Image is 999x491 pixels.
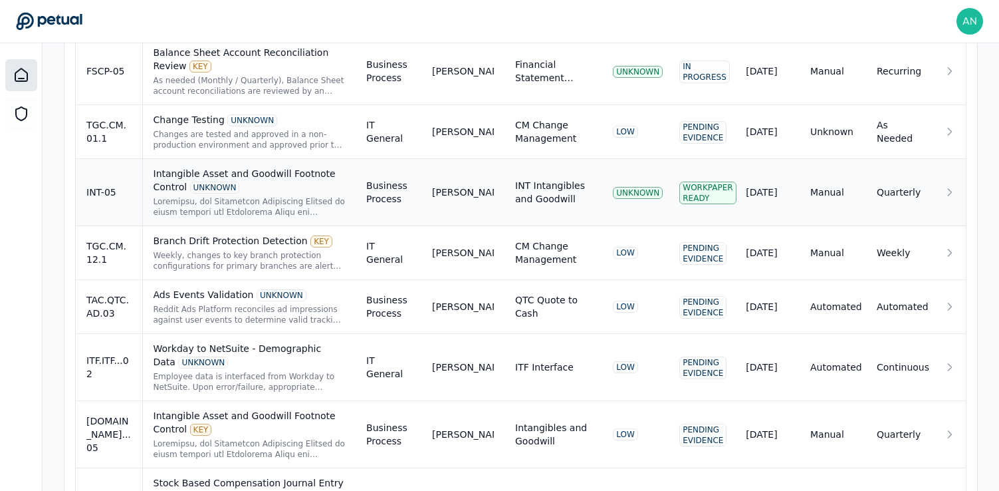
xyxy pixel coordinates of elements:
div: [PERSON_NAME] [432,300,494,313]
td: Quarterly [866,401,933,468]
div: INT Intangibles and Goodwill [515,179,592,206]
div: CM Change Management [515,118,592,145]
td: Automated [866,280,933,334]
td: Manual [800,159,866,226]
div: FSCP-05 [86,65,132,78]
div: [DATE] [746,428,789,441]
div: ITF.ITF...02 [86,354,132,381]
td: Business Process [356,401,421,468]
img: andrew.meyers@reddit.com [956,8,983,35]
div: UNKNOWN [190,182,240,194]
div: TGC.CM.12.1 [86,240,132,266]
div: UNKNOWN [613,66,663,78]
div: LOW [613,301,638,313]
div: LOW [613,361,638,373]
div: CM Change Management [515,240,592,266]
div: QTC Quote to Cash [515,293,592,320]
div: Financial Statement Close [515,58,592,84]
td: As Needed [866,105,933,159]
div: UNKNOWN [227,114,277,126]
div: KEY [189,61,211,73]
td: Automated [800,334,866,401]
div: Quarterly, the Functional Accounting Manager or above reviews the Intangible Asset and Goodwill f... [154,438,346,460]
div: Intangibles and Goodwill [515,421,592,448]
div: LOW [613,247,638,259]
a: Dashboard [5,59,37,91]
div: [DATE] [746,65,789,78]
div: [DATE] [746,186,789,199]
a: SOC [5,98,37,130]
div: [DOMAIN_NAME]...05 [86,414,132,454]
div: [PERSON_NAME] [432,65,494,78]
div: [DATE] [746,125,789,138]
div: [PERSON_NAME] [432,125,494,138]
div: LOW [613,428,638,440]
div: Workday to NetSuite - Demographic Data [154,342,346,369]
div: [PERSON_NAME] [432,186,494,199]
td: Weekly [866,226,933,280]
td: IT General [356,334,421,401]
div: Weekly, changes to key branch protection configurations for primary branches are alerted upon cha... [154,250,346,271]
td: Manual [800,401,866,468]
div: In Progress [679,61,729,83]
div: [PERSON_NAME] [432,428,494,441]
div: [DATE] [746,361,789,374]
div: [PERSON_NAME] [432,246,494,259]
div: KEY [310,236,332,247]
a: Go to Dashboard [16,12,82,31]
td: Business Process [356,159,421,226]
div: Reddit Ads Platform reconciles ad impressions against user events to determine valid tracking eve... [154,304,346,325]
div: Pending Evidence [679,242,726,265]
div: [DATE] [746,300,789,313]
td: Continuous [866,334,933,401]
div: Branch Drift Protection Detection [154,234,346,247]
td: Manual [800,38,866,105]
div: Balance Sheet Account Reconciliation Review [154,46,346,73]
div: Ads Events Validation [154,288,346,301]
div: As needed (Monthly / Quarterly), Balance Sheet account reconciliations are reviewed by an indepen... [154,75,346,96]
td: Unknown [800,105,866,159]
td: Recurring [866,38,933,105]
div: Changes are tested and approved in a non-production environment and approved prior to being imple... [154,129,346,150]
div: TGC.CM.01.1 [86,118,132,145]
div: UNKNOWN [613,187,663,199]
td: Business Process [356,38,421,105]
div: Pending Evidence [679,121,726,144]
div: TAC.QTC.AD.03 [86,293,132,320]
div: Intangible Asset and Goodwill Footnote Control [154,409,346,436]
td: IT General [356,226,421,280]
div: Change Testing [154,113,346,126]
td: Business Process [356,280,421,334]
div: Pending Evidence [679,424,726,446]
td: IT General [356,105,421,159]
div: [PERSON_NAME] [432,361,494,374]
div: Workpaper Ready [679,182,736,204]
div: [DATE] [746,246,789,259]
div: Intangible Asset and Goodwill Footnote Control [154,167,346,194]
div: ITF Interface [515,361,574,374]
div: INT-05 [86,186,132,199]
td: Manual [800,226,866,280]
div: Pending Evidence [679,357,726,379]
td: Automated [800,280,866,334]
div: Quarterly, the Functional Accounting Manager or above reviews the Intangible Asset and Goodwill f... [154,196,346,218]
div: UNKNOWN [257,289,306,301]
div: Employee data is interfaced from Workday to NetSuite. Upon error/failure, appropriate personnel i... [154,371,346,393]
div: Pending Evidence [679,296,726,319]
td: Quarterly [866,159,933,226]
div: LOW [613,126,638,138]
div: KEY [190,424,212,436]
div: UNKNOWN [178,357,228,369]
